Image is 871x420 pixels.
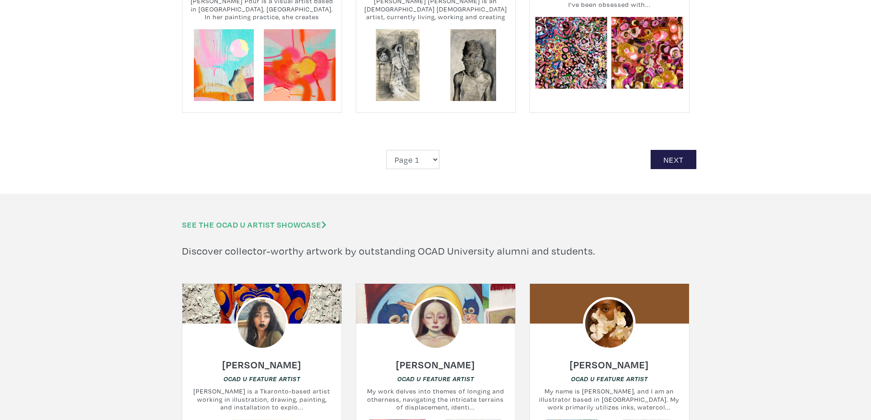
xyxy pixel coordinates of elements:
[396,358,475,371] h6: [PERSON_NAME]
[570,358,649,371] h6: [PERSON_NAME]
[224,375,300,383] em: OCAD U Feature Artist
[222,356,301,367] a: [PERSON_NAME]
[571,374,648,383] a: OCAD U Feature Artist
[222,358,301,371] h6: [PERSON_NAME]
[571,375,648,383] em: OCAD U Feature Artist
[583,297,636,350] img: phpThumb.php
[409,297,462,350] img: phpThumb.php
[397,374,474,383] a: OCAD U Feature Artist
[356,387,515,411] small: My work delves into themes of longing and otherness, navigating the intricate terrains of displac...
[396,356,475,367] a: [PERSON_NAME]
[182,387,342,411] small: [PERSON_NAME] is a Tkaronto-based artist working in illustration, drawing, painting, and installa...
[651,150,696,170] a: Next
[397,375,474,383] em: OCAD U Feature Artist
[235,297,289,350] img: phpThumb.php
[530,387,689,411] small: My name is [PERSON_NAME], and I am an illustrator based in [GEOGRAPHIC_DATA]. My work primarily u...
[224,374,300,383] a: OCAD U Feature Artist
[182,243,689,259] p: Discover collector-worthy artwork by outstanding OCAD University alumni and students.
[182,219,326,230] a: See the OCAD U Artist Showcase
[570,356,649,367] a: [PERSON_NAME]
